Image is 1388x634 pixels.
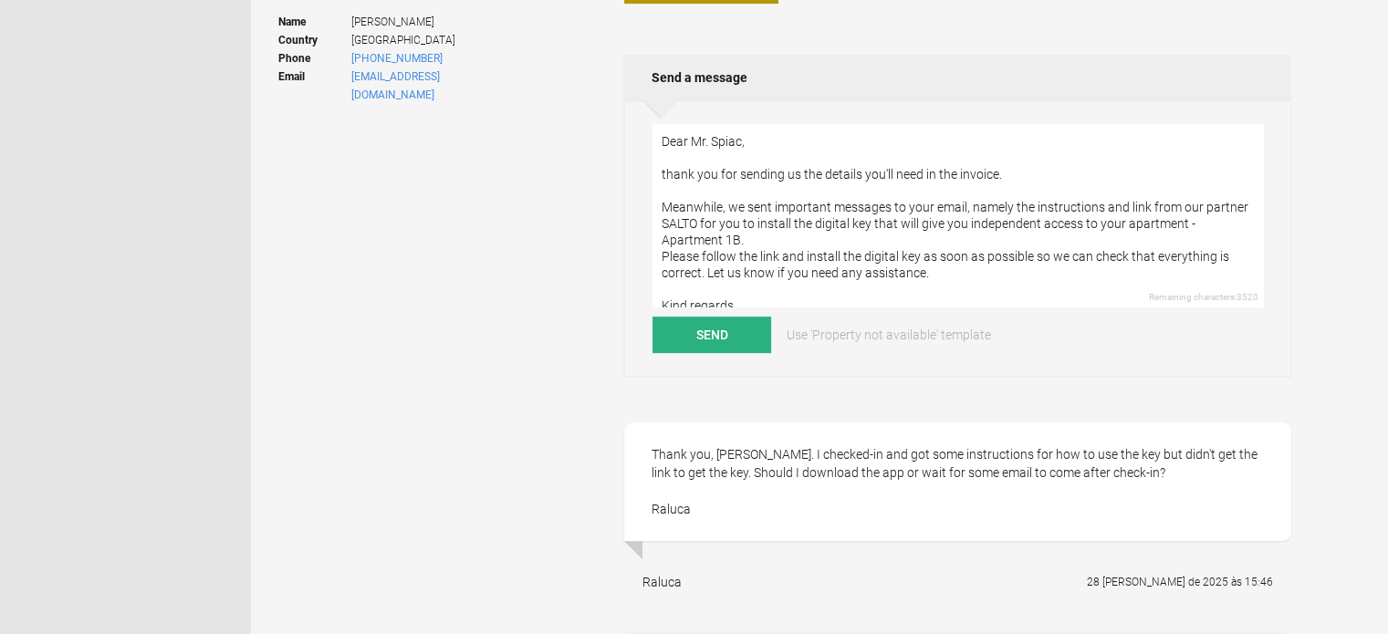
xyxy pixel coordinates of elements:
div: Thank you, [PERSON_NAME]. I checked-in and got some instructions for how to use the key but didn'... [624,422,1291,541]
strong: Phone [278,49,351,68]
div: Raluca [642,573,682,591]
strong: Name [278,13,351,31]
a: [EMAIL_ADDRESS][DOMAIN_NAME] [351,70,440,101]
flynt-date-display: 28 [PERSON_NAME] de 2025 às 15:46 [1087,576,1273,588]
a: Use 'Property not available' template [774,317,1004,353]
h2: Send a message [624,55,1291,100]
a: [PHONE_NUMBER] [351,52,443,65]
span: [PERSON_NAME] [351,13,520,31]
strong: Country [278,31,351,49]
button: Send [652,317,771,353]
strong: Email [278,68,351,104]
span: [GEOGRAPHIC_DATA] [351,31,520,49]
